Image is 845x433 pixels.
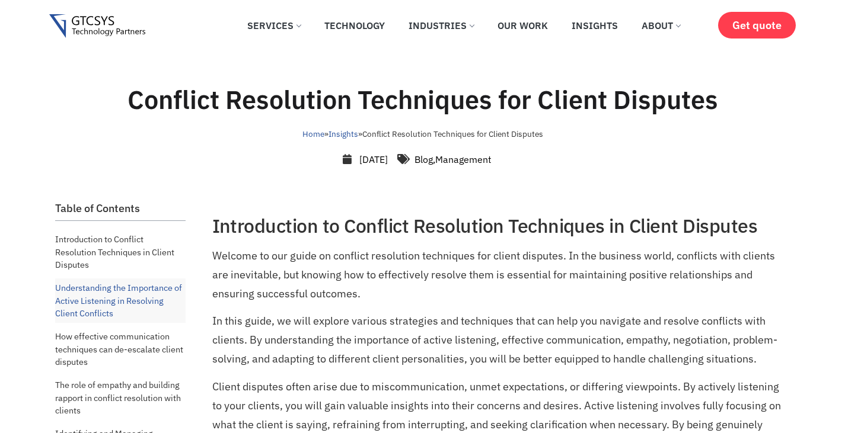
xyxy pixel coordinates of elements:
[55,230,186,274] a: Introduction to Conflict Resolution Techniques in Client Disputes
[620,200,833,380] iframe: chat widget
[212,214,787,237] h2: Introduction to Conflict Resolution Techniques in Client Disputes
[633,12,689,39] a: About
[414,153,492,165] span: ,
[55,376,186,420] a: The role of empathy and building rapport in conflict resolution with clients
[315,12,394,39] a: Technology
[49,14,146,39] img: Gtcsys logo
[563,12,627,39] a: Insights
[718,12,796,39] a: Get quote
[238,12,310,39] a: Services
[795,386,833,421] iframe: chat widget
[87,83,759,116] h1: Conflict Resolution Techniques for Client Disputes
[212,312,787,368] p: In this guide, we will explore various strategies and techniques that can help you navigate and r...
[359,153,388,165] time: [DATE]
[302,129,543,139] span: » »
[362,129,543,139] span: Conflict Resolution Techniques for Client Disputes
[489,12,557,39] a: Our Work
[55,278,186,323] a: Understanding the Importance of Active Listening in Resolving Client Conflicts
[212,246,787,303] p: Welcome to our guide on conflict resolution techniques for client disputes. In the business world...
[435,153,492,165] a: Management
[55,327,186,371] a: How effective communication techniques can de-escalate client disputes
[55,202,186,215] h2: Table of Contents
[732,19,782,31] span: Get quote
[329,129,358,139] a: Insights
[400,12,483,39] a: Industries
[302,129,324,139] a: Home
[414,153,433,165] a: Blog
